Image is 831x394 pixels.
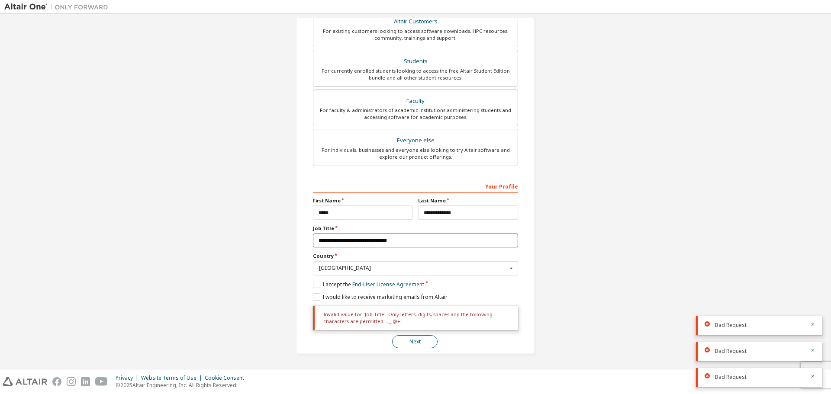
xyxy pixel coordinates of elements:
label: Last Name [418,197,518,204]
div: Website Terms of Use [141,375,205,381]
label: I would like to receive marketing emails from Altair [313,293,448,301]
button: Next [392,335,438,348]
img: altair_logo.svg [3,377,47,386]
span: Bad Request [715,348,747,355]
div: For existing customers looking to access software downloads, HPC resources, community, trainings ... [319,28,512,42]
div: For individuals, businesses and everyone else looking to try Altair software and explore our prod... [319,147,512,160]
span: Bad Request [715,374,747,381]
span: Bad Request [715,322,747,329]
label: Country [313,253,518,259]
p: © 2025 Altair Engineering, Inc. All Rights Reserved. [116,381,249,389]
label: First Name [313,197,413,204]
a: End-User License Agreement [352,281,424,288]
div: Cookie Consent [205,375,249,381]
img: youtube.svg [95,377,108,386]
div: Everyone else [319,135,512,147]
div: Altair Customers [319,16,512,28]
div: Your Profile [313,179,518,193]
img: Altair One [4,3,113,11]
label: I accept the [313,281,424,288]
label: Job Title [313,225,518,232]
img: linkedin.svg [81,377,90,386]
div: Faculty [319,95,512,107]
img: instagram.svg [67,377,76,386]
img: facebook.svg [52,377,61,386]
div: Privacy [116,375,141,381]
div: For faculty & administrators of academic institutions administering students and accessing softwa... [319,107,512,121]
div: [GEOGRAPHIC_DATA] [319,266,507,271]
div: Invalid value for 'Job Title'. Only letters, digits, spaces and the following characters are perm... [313,306,518,330]
div: Students [319,55,512,67]
div: For currently enrolled students looking to access the free Altair Student Edition bundle and all ... [319,67,512,81]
